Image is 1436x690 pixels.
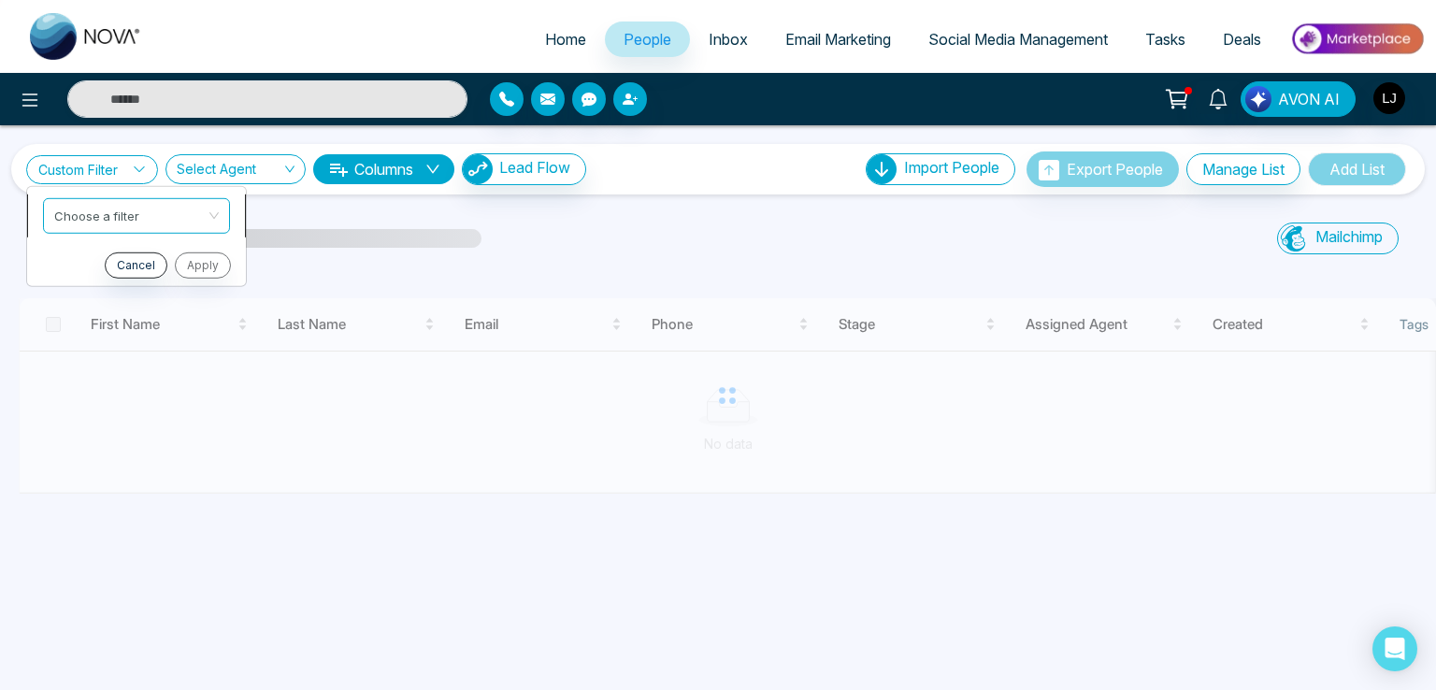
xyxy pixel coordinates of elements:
[313,154,454,184] button: Columnsdown
[462,153,586,185] button: Lead Flow
[624,30,671,49] span: People
[1373,82,1405,114] img: User Avatar
[526,22,605,57] a: Home
[767,22,910,57] a: Email Marketing
[605,22,690,57] a: People
[1315,227,1383,246] span: Mailchimp
[499,158,570,177] span: Lead Flow
[26,185,247,286] ul: Custom Filter
[709,30,748,49] span: Inbox
[545,30,586,49] span: Home
[27,194,246,237] li: Choose a filter
[26,155,158,184] a: Custom Filter
[425,162,440,177] span: down
[1186,153,1300,185] button: Manage List
[1245,86,1271,112] img: Lead Flow
[910,22,1127,57] a: Social Media Management
[1289,18,1425,60] img: Market-place.gif
[1278,88,1340,110] span: AVON AI
[1223,30,1261,49] span: Deals
[1372,626,1417,671] div: Open Intercom Messenger
[1127,22,1204,57] a: Tasks
[105,252,167,278] button: Cancel
[30,13,142,60] img: Nova CRM Logo
[1204,22,1280,57] a: Deals
[454,153,586,185] a: Lead FlowLead Flow
[463,154,493,184] img: Lead Flow
[785,30,891,49] span: Email Marketing
[928,30,1108,49] span: Social Media Management
[1241,81,1356,117] button: AVON AI
[690,22,767,57] a: Inbox
[904,158,999,177] span: Import People
[1145,30,1185,49] span: Tasks
[1067,160,1163,179] span: Export People
[1027,151,1179,187] button: Export People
